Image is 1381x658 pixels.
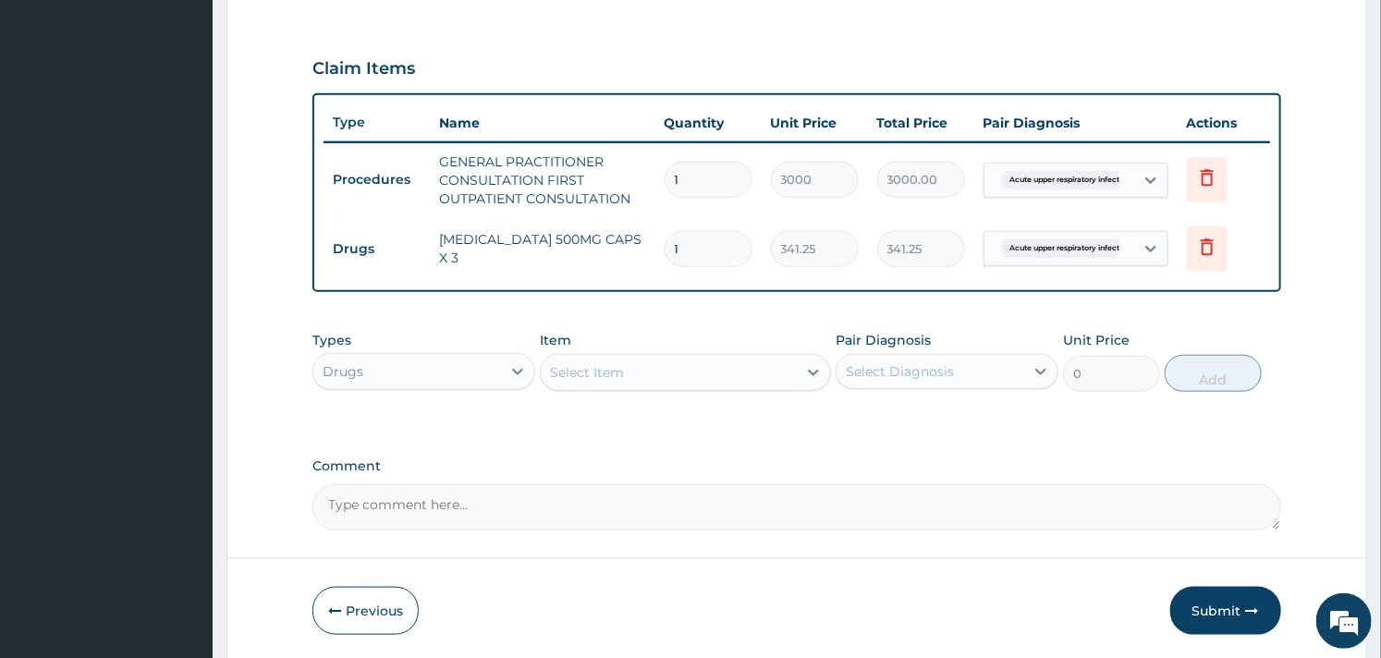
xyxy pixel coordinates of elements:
[312,587,419,635] button: Previous
[312,59,415,79] h3: Claim Items
[762,104,868,141] th: Unit Price
[324,105,430,140] th: Type
[1001,171,1135,189] span: Acute upper respiratory infect...
[1165,355,1262,392] button: Add
[1170,587,1281,635] button: Submit
[430,221,654,276] td: [MEDICAL_DATA] 500MG CAPS X 3
[868,104,974,141] th: Total Price
[9,451,352,516] textarea: Type your message and hit 'Enter'
[430,104,654,141] th: Name
[1001,239,1135,258] span: Acute upper respiratory infect...
[34,92,75,139] img: d_794563401_company_1708531726252_794563401
[974,104,1178,141] th: Pair Diagnosis
[540,331,571,349] label: Item
[550,363,624,382] div: Select Item
[303,9,348,54] div: Minimize live chat window
[312,333,351,348] label: Types
[324,232,430,266] td: Drugs
[430,143,654,217] td: GENERAL PRACTITIONER CONSULTATION FIRST OUTPATIENT CONSULTATION
[1063,331,1130,349] label: Unit Price
[846,362,954,381] div: Select Diagnosis
[107,206,255,393] span: We're online!
[312,458,1280,474] label: Comment
[323,362,363,381] div: Drugs
[324,163,430,197] td: Procedures
[836,331,931,349] label: Pair Diagnosis
[655,104,762,141] th: Quantity
[1178,104,1270,141] th: Actions
[96,104,311,128] div: Chat with us now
